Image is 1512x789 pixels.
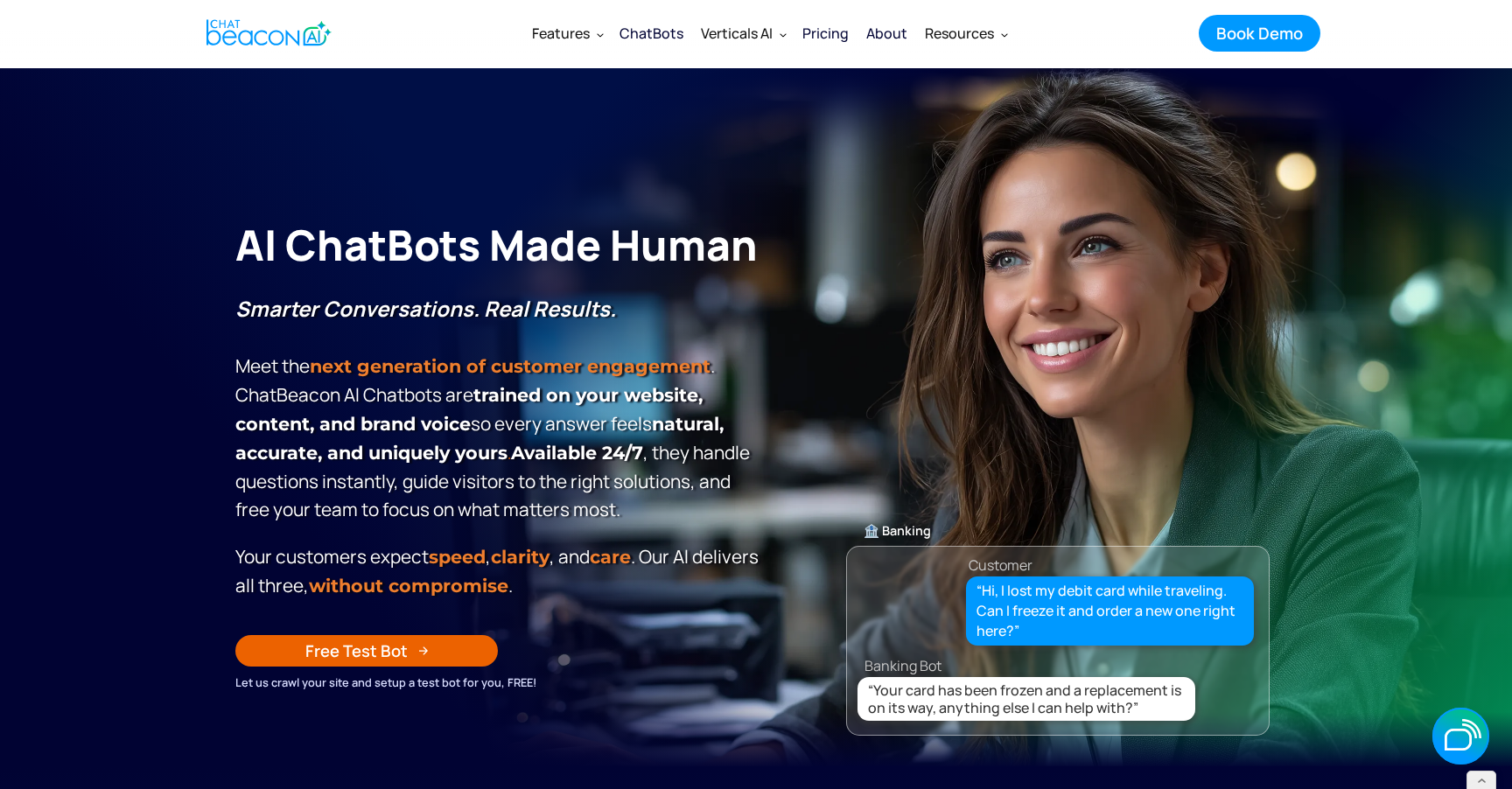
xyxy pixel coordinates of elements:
[511,442,643,464] strong: Available 24/7
[590,546,631,568] span: care
[701,21,773,45] div: Verticals AI
[794,10,857,56] a: Pricing
[780,31,787,38] img: Dropdown
[429,546,486,568] strong: speed
[235,295,765,523] p: Meet the . ChatBeacon Al Chatbots are so every answer feels , they handle questions instantly, gu...
[235,542,765,600] p: Your customers expect , , and . Our Al delivers all three, .
[523,12,611,54] div: Features
[235,635,498,667] a: Free Test Bot
[235,217,765,273] h1: AI ChatBots Made Human
[916,12,1015,54] div: Resources
[925,21,994,45] div: Resources
[192,11,341,54] a: home
[802,21,849,45] div: Pricing
[866,21,907,45] div: About
[857,10,916,56] a: About
[532,21,590,45] div: Features
[235,673,765,692] div: Let us crawl your site and setup a test bot for you, FREE!
[305,639,408,662] div: Free Test Bot
[310,355,710,377] strong: next generation of customer engagement
[847,519,1269,543] div: 🏦 Banking
[491,546,549,568] span: clarity
[1199,15,1320,52] a: Book Demo
[309,575,508,597] span: without compromise
[597,31,604,38] img: Dropdown
[976,581,1244,642] div: “Hi, I lost my debit card while traveling. Can I freeze it and order a new one right here?”
[235,294,616,323] strong: Smarter Conversations. Real Results.
[1216,22,1303,45] div: Book Demo
[611,10,692,56] a: ChatBots
[1001,31,1008,38] img: Dropdown
[692,12,794,54] div: Verticals AI
[619,21,683,45] div: ChatBots
[969,553,1032,577] div: Customer
[418,646,429,656] img: Arrow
